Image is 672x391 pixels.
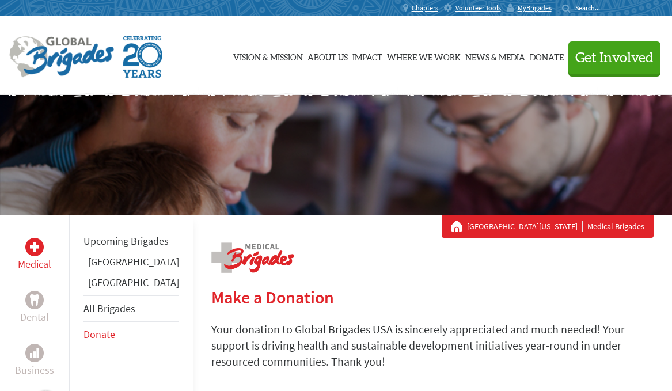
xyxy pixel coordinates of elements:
div: Business [25,344,44,362]
img: Business [30,348,39,358]
a: News & Media [465,27,525,85]
span: Chapters [412,3,438,13]
a: Where We Work [387,27,461,85]
a: Vision & Mission [233,27,303,85]
a: DentalDental [20,291,49,325]
p: Business [15,362,54,378]
li: Upcoming Brigades [83,229,179,254]
p: Medical [18,256,51,272]
a: Donate [530,27,564,85]
span: Get Involved [575,51,654,65]
p: Dental [20,309,49,325]
a: Donate [83,328,115,341]
a: [GEOGRAPHIC_DATA] [88,276,179,289]
div: Medical [25,238,44,256]
span: Volunteer Tools [455,3,501,13]
a: Impact [352,27,382,85]
span: MyBrigades [518,3,552,13]
input: Search... [575,3,608,12]
a: [GEOGRAPHIC_DATA] [88,255,179,268]
a: All Brigades [83,302,135,315]
img: Global Brigades Logo [9,36,114,78]
li: All Brigades [83,295,179,322]
img: logo-medical.png [211,242,294,273]
a: Upcoming Brigades [83,234,169,248]
a: MedicalMedical [18,238,51,272]
h2: Make a Donation [211,287,654,308]
div: Medical Brigades [451,221,644,232]
li: Panama [83,275,179,295]
p: Your donation to Global Brigades USA is sincerely appreciated and much needed! Your support is dr... [211,321,654,370]
a: BusinessBusiness [15,344,54,378]
img: Global Brigades Celebrating 20 Years [123,36,162,78]
img: Dental [30,294,39,305]
img: Medical [30,242,39,252]
a: [GEOGRAPHIC_DATA][US_STATE] [467,221,583,232]
a: About Us [307,27,348,85]
button: Get Involved [568,41,660,74]
li: Ghana [83,254,179,275]
li: Donate [83,322,179,347]
div: Dental [25,291,44,309]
